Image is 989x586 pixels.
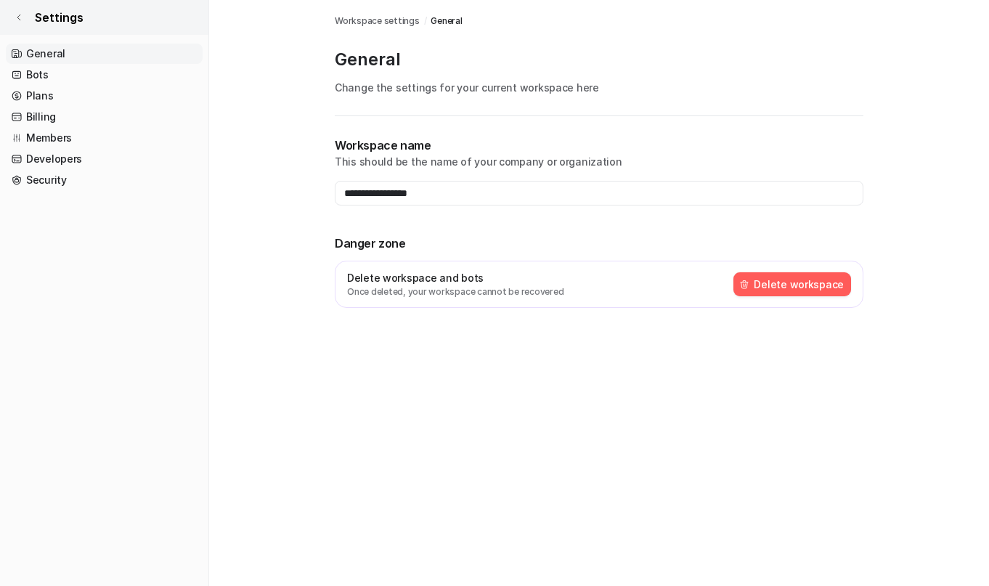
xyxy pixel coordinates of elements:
[6,149,203,169] a: Developers
[347,270,563,285] p: Delete workspace and bots
[335,154,863,169] p: This should be the name of your company or organization
[6,44,203,64] a: General
[335,235,863,252] p: Danger zone
[6,170,203,190] a: Security
[335,15,420,28] a: Workspace settings
[6,65,203,85] a: Bots
[335,80,863,95] p: Change the settings for your current workspace here
[431,15,462,28] a: General
[335,137,863,154] p: Workspace name
[424,15,427,28] span: /
[6,128,203,148] a: Members
[6,86,203,106] a: Plans
[347,285,563,298] p: Once deleted, your workspace cannot be recovered
[35,9,84,26] span: Settings
[335,48,863,71] p: General
[6,107,203,127] a: Billing
[733,272,851,296] button: Delete workspace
